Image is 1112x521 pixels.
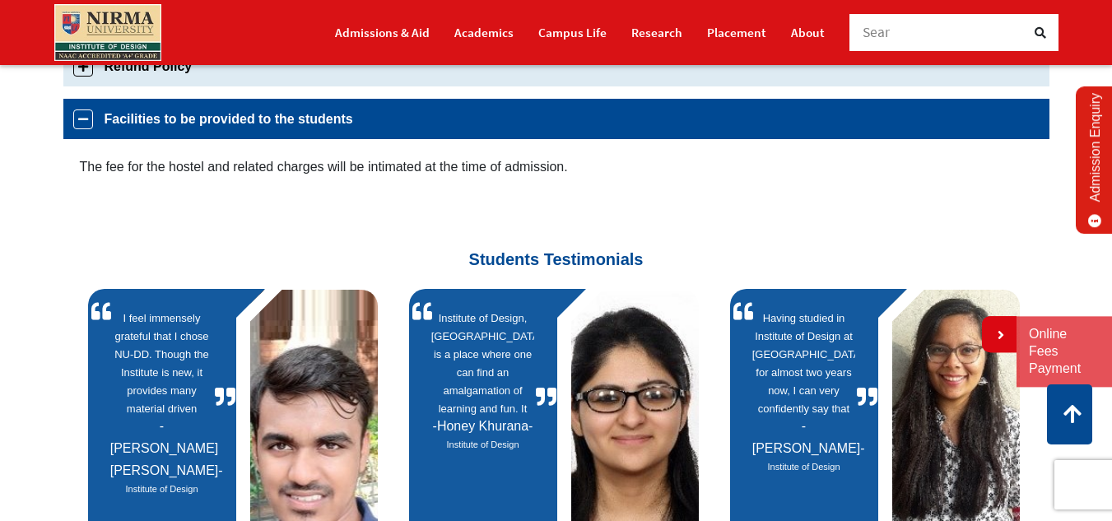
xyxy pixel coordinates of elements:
[335,18,430,47] a: Admissions & Aid
[63,46,1049,86] a: Refund Policy
[454,18,514,47] a: Academics
[54,4,161,61] img: main_logo
[1029,326,1100,377] a: Online Fees Payment
[707,18,766,47] a: Placement
[431,309,535,415] a: Institute of Design, [GEOGRAPHIC_DATA] is a place where one can find an amalgamation of learning ...
[431,437,535,453] cite: Source Title
[110,481,214,497] cite: Source Title
[791,18,825,47] a: About
[63,99,1049,139] a: Facilities to be provided to the students
[538,18,607,47] a: Campus Life
[433,419,533,433] span: Honey Khurana
[863,23,891,41] span: Sear
[110,419,223,477] span: [PERSON_NAME] [PERSON_NAME]
[752,309,856,415] a: Having studied in Institute of Design at [GEOGRAPHIC_DATA] for almost two years now, I can very c...
[80,156,1033,178] p: The fee for the hostel and related charges will be intimated at the time of admission.
[76,221,1037,269] h3: Students Testimonials
[110,309,214,415] a: I feel immensely grateful that I chose NU-DD. Though the Institute is new, it provides many mater...
[631,18,682,47] a: Research
[752,459,856,475] cite: Source Title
